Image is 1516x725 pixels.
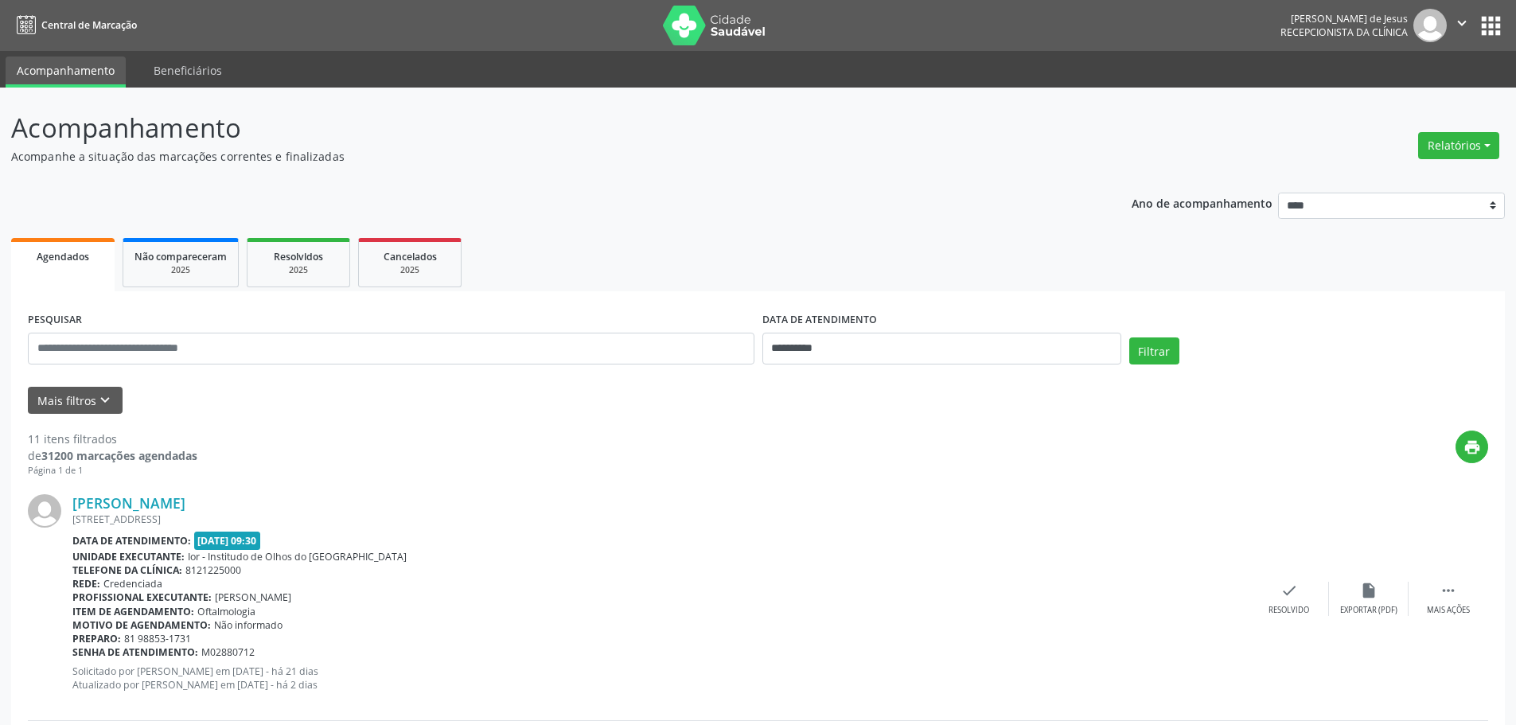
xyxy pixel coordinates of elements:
[185,563,241,577] span: 8121225000
[215,591,291,604] span: [PERSON_NAME]
[72,665,1249,692] p: Solicitado por [PERSON_NAME] em [DATE] - há 21 dias Atualizado por [PERSON_NAME] em [DATE] - há 2...
[1418,132,1499,159] button: Relatórios
[1447,9,1477,42] button: 
[1440,582,1457,599] i: 
[1132,193,1272,212] p: Ano de acompanhamento
[11,12,137,38] a: Central de Marcação
[259,264,338,276] div: 2025
[72,645,198,659] b: Senha de atendimento:
[72,632,121,645] b: Preparo:
[72,534,191,548] b: Data de atendimento:
[37,250,89,263] span: Agendados
[72,605,194,618] b: Item de agendamento:
[1427,605,1470,616] div: Mais ações
[142,57,233,84] a: Beneficiários
[134,250,227,263] span: Não compareceram
[11,108,1057,148] p: Acompanhamento
[1280,582,1298,599] i: check
[96,392,114,409] i: keyboard_arrow_down
[1340,605,1397,616] div: Exportar (PDF)
[194,532,261,550] span: [DATE] 09:30
[1477,12,1505,40] button: apps
[28,447,197,464] div: de
[28,308,82,333] label: PESQUISAR
[28,494,61,528] img: img
[28,387,123,415] button: Mais filtroskeyboard_arrow_down
[124,632,191,645] span: 81 98853-1731
[72,563,182,577] b: Telefone da clínica:
[11,148,1057,165] p: Acompanhe a situação das marcações correntes e finalizadas
[274,250,323,263] span: Resolvidos
[1360,582,1378,599] i: insert_drive_file
[103,577,162,591] span: Credenciada
[41,448,197,463] strong: 31200 marcações agendadas
[1129,337,1179,364] button: Filtrar
[72,618,211,632] b: Motivo de agendamento:
[72,513,1249,526] div: [STREET_ADDRESS]
[72,550,185,563] b: Unidade executante:
[370,264,450,276] div: 2025
[1453,14,1471,32] i: 
[134,264,227,276] div: 2025
[72,494,185,512] a: [PERSON_NAME]
[28,464,197,477] div: Página 1 de 1
[1463,439,1481,456] i: print
[1269,605,1309,616] div: Resolvido
[72,577,100,591] b: Rede:
[1456,431,1488,463] button: print
[188,550,407,563] span: Ior - Institudo de Olhos do [GEOGRAPHIC_DATA]
[6,57,126,88] a: Acompanhamento
[384,250,437,263] span: Cancelados
[41,18,137,32] span: Central de Marcação
[201,645,255,659] span: M02880712
[1280,25,1408,39] span: Recepcionista da clínica
[1280,12,1408,25] div: [PERSON_NAME] de Jesus
[1413,9,1447,42] img: img
[197,605,255,618] span: Oftalmologia
[762,308,877,333] label: DATA DE ATENDIMENTO
[72,591,212,604] b: Profissional executante:
[28,431,197,447] div: 11 itens filtrados
[214,618,283,632] span: Não informado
